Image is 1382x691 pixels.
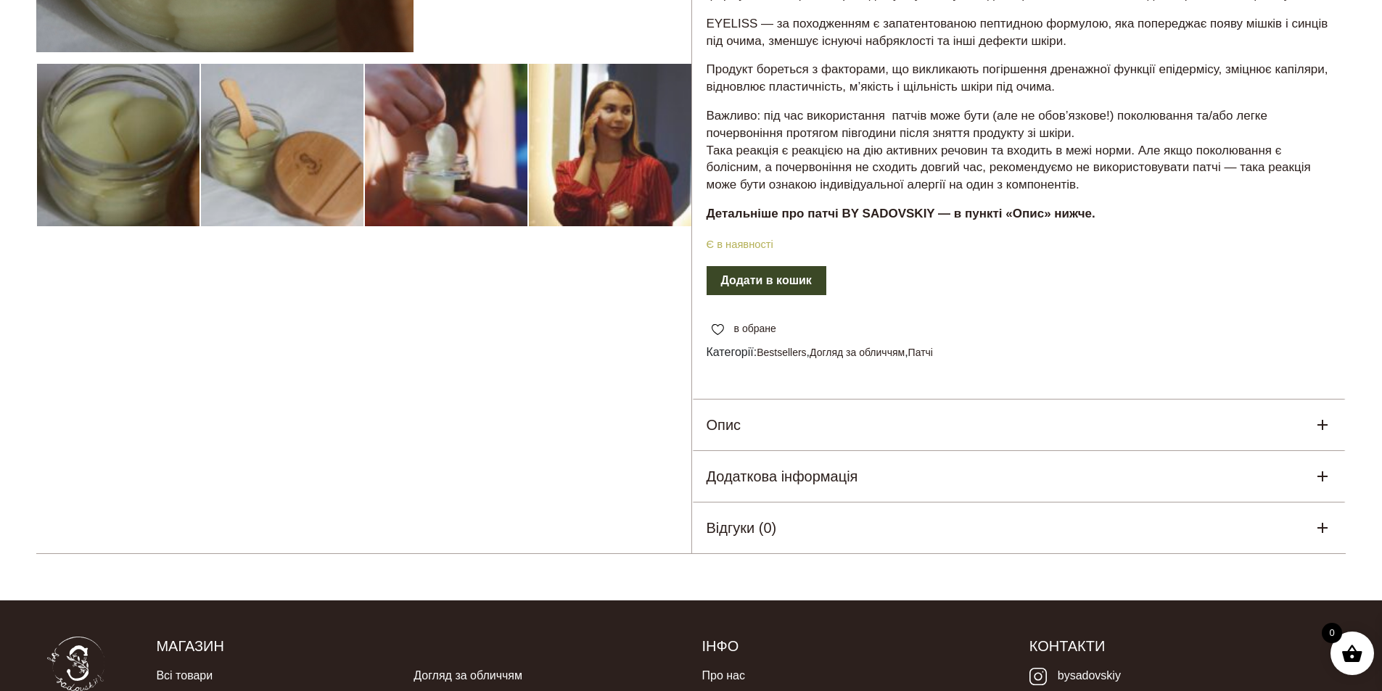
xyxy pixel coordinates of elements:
[707,466,858,487] h5: Додаткова інформація
[156,661,213,690] a: Всі товари
[757,347,806,358] a: Bestsellers
[707,61,1332,96] p: Продукт бореться з факторами, що викликають погіршення дренажної функції епідермісу, зміцнює капі...
[908,347,933,358] a: Патчі
[707,266,826,295] button: Додати в кошик
[1029,637,1335,655] h5: Контакти
[707,344,1332,361] span: Категорії: , ,
[734,321,776,336] span: в обране
[702,637,1007,655] h5: Інфо
[707,321,781,336] a: в обране
[707,207,1095,220] strong: Детальніше про патчі BY SADOVSKIY — в пункті «Опис» нижче.
[712,324,724,336] img: unfavourite.svg
[707,15,1332,50] p: EYELISS — за походженням є запатентованою пептидною формулою, яка попереджає появу мішків і синці...
[702,661,744,690] a: Про нас
[1029,661,1121,691] a: bysadovskiy
[707,414,741,436] h5: Опис
[414,661,522,690] a: Догляд за обличчям
[692,236,1346,254] p: Є в наявності
[707,517,777,539] h5: Відгуки (0)
[156,637,680,655] h5: Магазин
[707,107,1332,194] p: Важливо: під час використання патчів може бути (але не обов’язкове!) поколювання та/або легке поч...
[1322,623,1342,643] span: 0
[810,347,905,358] a: Догляд за обличчям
